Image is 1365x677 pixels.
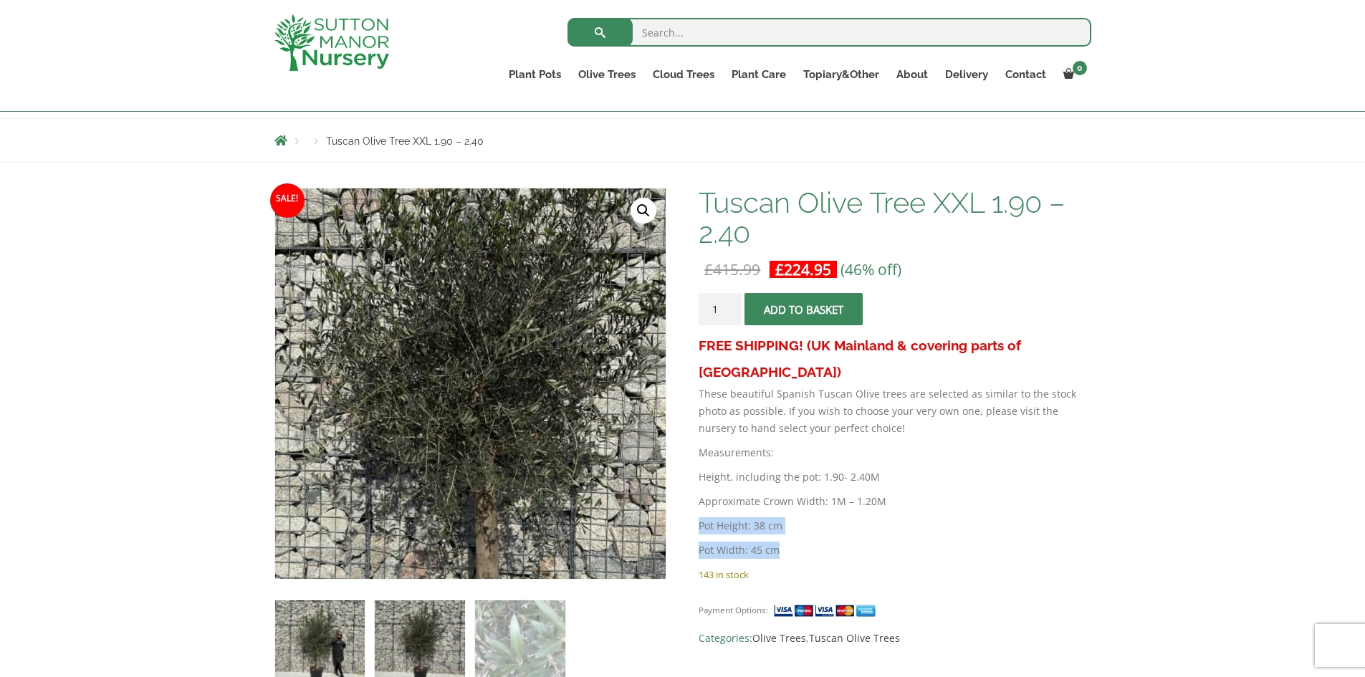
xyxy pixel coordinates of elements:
a: 0 [1055,64,1091,85]
span: Tuscan Olive Tree XXL 1.90 – 2.40 [326,135,484,147]
small: Payment Options: [699,605,768,615]
p: These beautiful Spanish Tuscan Olive trees are selected as similar to the stock photo as possible... [699,385,1091,437]
img: logo [274,14,389,71]
a: Olive Trees [570,64,644,85]
a: Olive Trees [752,631,806,645]
img: payment supported [773,603,881,618]
span: Categories: , [699,630,1091,647]
bdi: 415.99 [704,259,760,279]
p: Pot Height: 38 cm [699,517,1091,534]
span: Sale! [270,183,305,218]
a: Cloud Trees [644,64,723,85]
p: Pot Width: 45 cm [699,542,1091,559]
p: Measurements: [699,444,1091,461]
span: £ [775,259,784,279]
span: (46% off) [840,259,901,279]
a: Plant Pots [500,64,570,85]
p: Approximate Crown Width: 1M – 1.20M [699,493,1091,510]
a: About [888,64,937,85]
bdi: 224.95 [775,259,831,279]
a: Topiary&Other [795,64,888,85]
p: 143 in stock [699,566,1091,583]
nav: Breadcrumbs [274,135,1091,146]
a: View full-screen image gallery [631,198,656,224]
span: £ [704,259,713,279]
p: Height, including the pot: 1.90- 2.40M [699,469,1091,486]
input: Product quantity [699,293,742,325]
h1: Tuscan Olive Tree XXL 1.90 – 2.40 [699,188,1091,248]
a: Tuscan Olive Trees [809,631,900,645]
span: 0 [1073,61,1087,75]
h3: FREE SHIPPING! (UK Mainland & covering parts of [GEOGRAPHIC_DATA]) [699,332,1091,385]
a: Delivery [937,64,997,85]
input: Search... [567,18,1091,47]
button: Add to basket [744,293,863,325]
a: Plant Care [723,64,795,85]
a: Contact [997,64,1055,85]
